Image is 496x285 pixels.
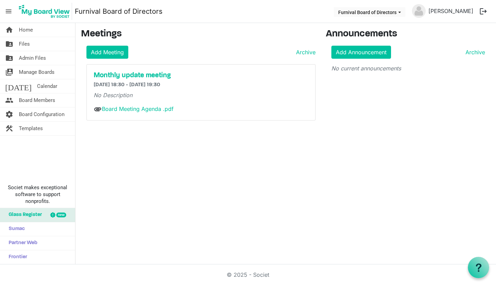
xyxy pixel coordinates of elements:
[5,37,13,51] span: folder_shared
[86,46,128,59] a: Add Meeting
[19,122,43,135] span: Templates
[426,4,476,18] a: [PERSON_NAME]
[56,213,66,217] div: new
[5,222,25,236] span: Sumac
[331,64,485,72] p: No current announcements
[19,51,46,65] span: Admin Files
[5,51,13,65] span: folder_shared
[463,48,485,56] a: Archive
[17,3,72,20] img: My Board View Logo
[331,46,391,59] a: Add Announcement
[2,5,15,18] span: menu
[334,7,405,17] button: Furnival Board of Directors dropdownbutton
[227,271,269,278] a: © 2025 - Societ
[19,107,64,121] span: Board Configuration
[94,71,308,80] a: Monthly update meeting
[476,4,491,19] button: logout
[5,65,13,79] span: switch_account
[5,23,13,37] span: home
[5,250,27,264] span: Frontier
[293,48,316,56] a: Archive
[5,107,13,121] span: settings
[326,28,491,40] h3: Announcements
[19,37,30,51] span: Files
[19,23,33,37] span: Home
[37,79,57,93] span: Calendar
[19,65,55,79] span: Manage Boards
[94,105,102,113] span: attachment
[102,105,174,112] a: Board Meeting Agenda .pdf
[3,184,72,205] span: Societ makes exceptional software to support nonprofits.
[5,122,13,135] span: construction
[81,28,316,40] h3: Meetings
[75,4,163,18] a: Furnival Board of Directors
[412,4,426,18] img: no-profile-picture.svg
[17,3,75,20] a: My Board View Logo
[19,93,55,107] span: Board Members
[94,91,308,99] p: No Description
[94,82,308,88] h6: [DATE] 18:30 - [DATE] 19:30
[5,93,13,107] span: people
[5,208,42,222] span: Glass Register
[5,79,32,93] span: [DATE]
[5,236,37,250] span: Partner Web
